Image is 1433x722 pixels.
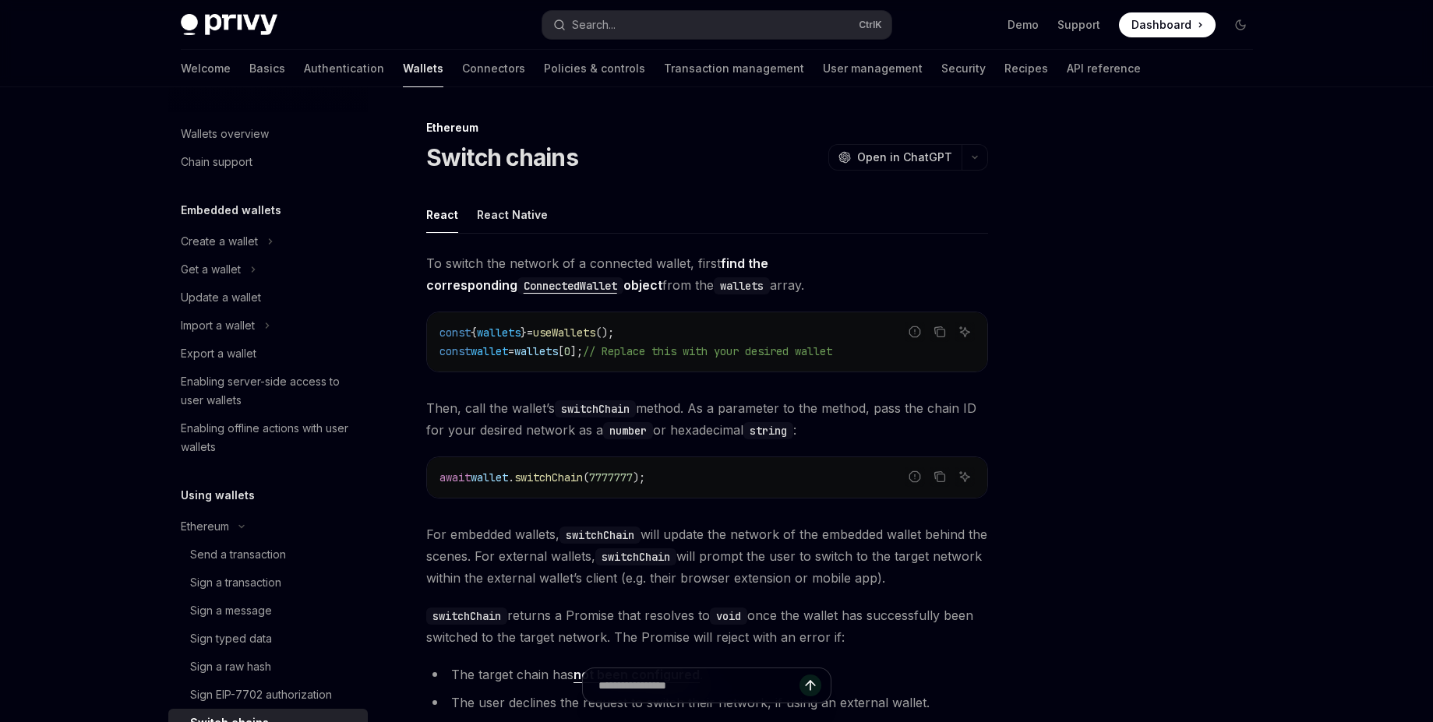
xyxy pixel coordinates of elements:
[583,344,832,358] span: // Replace this with your desired wallet
[181,316,255,335] div: Import a wallet
[1228,12,1253,37] button: Toggle dark mode
[168,512,368,541] button: Toggle Ethereum section
[426,523,988,589] span: For embedded wallets, will update the network of the embedded wallet behind the scenes. For exter...
[426,143,578,171] h1: Switch chains
[930,467,950,487] button: Copy the contents from the code block
[439,326,471,340] span: const
[426,196,458,233] button: React
[477,196,548,233] button: React Native
[559,527,641,544] code: switchChain
[477,326,521,340] span: wallets
[190,629,272,648] div: Sign typed data
[823,50,923,87] a: User management
[955,322,975,342] button: Ask AI
[514,470,583,484] span: switchChain
[190,601,272,620] div: Sign a message
[930,322,950,342] button: Copy the contents from the code block
[1004,50,1048,87] a: Recipes
[633,470,645,484] span: );
[181,14,277,36] img: dark logo
[168,284,368,312] a: Update a wallet
[190,685,332,704] div: Sign EIP-7702 authorization
[828,144,962,171] button: Open in ChatGPT
[168,681,368,709] a: Sign EIP-7702 authorization
[572,16,616,34] div: Search...
[168,255,368,284] button: Toggle Get a wallet section
[426,255,768,293] a: find the correspondingConnectedWalletobject
[426,664,988,685] li: The target chain has .
[857,150,952,165] span: Open in ChatGPT
[555,400,636,417] code: switchChain
[1057,17,1100,33] a: Support
[181,486,255,505] h5: Using wallets
[181,260,241,279] div: Get a wallet
[508,470,514,484] span: .
[544,50,645,87] a: Policies & controls
[799,674,821,696] button: Send message
[168,148,368,176] a: Chain support
[521,326,527,340] span: }
[426,252,988,296] span: To switch the network of a connected wallet, first from the array.
[1008,17,1039,33] a: Demo
[514,344,558,358] span: wallets
[249,50,285,87] a: Basics
[181,419,358,456] div: Enabling offline actions with user wallets
[181,517,229,536] div: Ethereum
[583,470,589,484] span: (
[403,50,443,87] a: Wallets
[439,470,471,484] span: await
[859,19,882,31] span: Ctrl K
[1067,50,1141,87] a: API reference
[664,50,804,87] a: Transaction management
[598,668,799,703] input: Ask a question...
[304,50,384,87] a: Authentication
[905,322,925,342] button: Report incorrect code
[426,120,988,136] div: Ethereum
[558,344,564,358] span: [
[439,344,471,358] span: const
[426,604,988,648] span: returns a Promise that resolves to once the wallet has successfully been switched to the target n...
[603,422,653,439] code: number
[168,340,368,368] a: Export a wallet
[471,470,508,484] span: wallet
[181,288,261,307] div: Update a wallet
[168,569,368,597] a: Sign a transaction
[564,344,570,358] span: 0
[426,608,507,625] code: switchChain
[426,397,988,441] span: Then, call the wallet’s method. As a parameter to the method, pass the chain ID for your desired ...
[168,368,368,414] a: Enabling server-side access to user wallets
[570,344,583,358] span: ];
[941,50,986,87] a: Security
[905,467,925,487] button: Report incorrect code
[527,326,533,340] span: =
[517,277,623,294] code: ConnectedWallet
[589,470,633,484] span: 7777777
[181,153,252,171] div: Chain support
[542,11,891,39] button: Open search
[190,545,286,564] div: Send a transaction
[1131,17,1191,33] span: Dashboard
[181,372,358,410] div: Enabling server-side access to user wallets
[181,201,281,220] h5: Embedded wallets
[508,344,514,358] span: =
[181,232,258,251] div: Create a wallet
[168,312,368,340] button: Toggle Import a wallet section
[471,326,477,340] span: {
[190,657,271,676] div: Sign a raw hash
[168,414,368,461] a: Enabling offline actions with user wallets
[743,422,793,439] code: string
[190,573,281,592] div: Sign a transaction
[168,625,368,653] a: Sign typed data
[168,120,368,148] a: Wallets overview
[168,541,368,569] a: Send a transaction
[714,277,770,294] code: wallets
[710,608,747,625] code: void
[533,326,595,340] span: useWallets
[181,50,231,87] a: Welcome
[168,597,368,625] a: Sign a message
[955,467,975,487] button: Ask AI
[462,50,525,87] a: Connectors
[181,344,256,363] div: Export a wallet
[181,125,269,143] div: Wallets overview
[168,227,368,255] button: Toggle Create a wallet section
